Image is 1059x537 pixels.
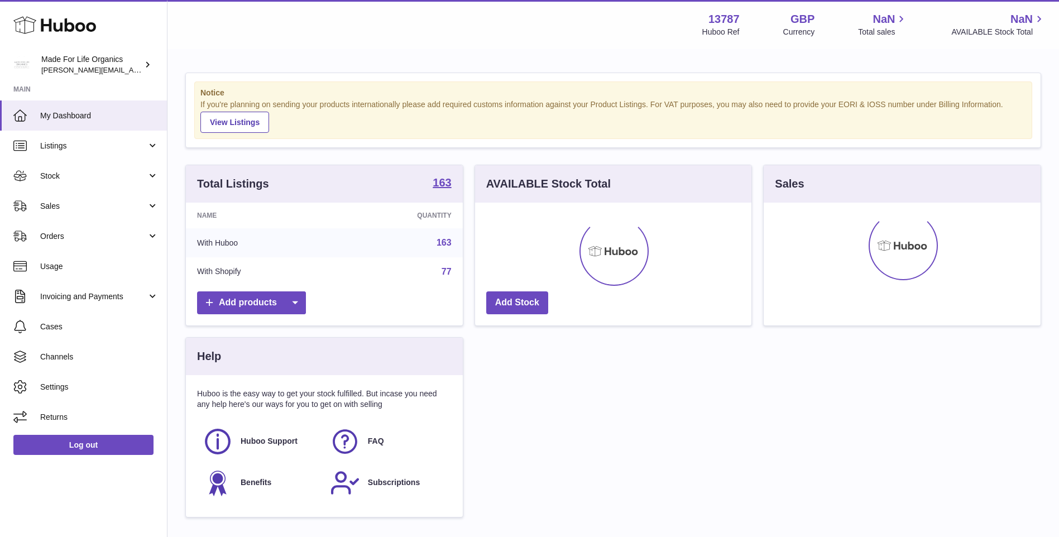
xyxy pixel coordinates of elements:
a: Add Stock [486,291,548,314]
a: 77 [442,267,452,276]
h3: Sales [775,176,804,191]
span: Channels [40,352,159,362]
th: Name [186,203,335,228]
span: Sales [40,201,147,212]
a: NaN AVAILABLE Stock Total [951,12,1046,37]
div: Currency [783,27,815,37]
a: Add products [197,291,306,314]
div: If you're planning on sending your products internationally please add required customs informati... [200,99,1026,133]
strong: Notice [200,88,1026,98]
a: View Listings [200,112,269,133]
strong: 13787 [708,12,740,27]
a: Subscriptions [330,468,446,498]
strong: 163 [433,177,451,188]
span: My Dashboard [40,111,159,121]
span: Huboo Support [241,436,298,447]
span: Returns [40,412,159,423]
span: Stock [40,171,147,181]
span: AVAILABLE Stock Total [951,27,1046,37]
h3: AVAILABLE Stock Total [486,176,611,191]
span: NaN [1010,12,1033,27]
td: With Huboo [186,228,335,257]
span: Settings [40,382,159,392]
img: geoff.winwood@madeforlifeorganics.com [13,56,30,73]
h3: Help [197,349,221,364]
span: [PERSON_NAME][EMAIL_ADDRESS][PERSON_NAME][DOMAIN_NAME] [41,65,284,74]
span: Subscriptions [368,477,420,488]
h3: Total Listings [197,176,269,191]
td: With Shopify [186,257,335,286]
div: Made For Life Organics [41,54,142,75]
p: Huboo is the easy way to get your stock fulfilled. But incase you need any help here's our ways f... [197,389,452,410]
span: Total sales [858,27,908,37]
a: NaN Total sales [858,12,908,37]
a: 163 [433,177,451,190]
a: Benefits [203,468,319,498]
span: Cases [40,322,159,332]
a: 163 [437,238,452,247]
div: Huboo Ref [702,27,740,37]
a: Log out [13,435,154,455]
a: FAQ [330,426,446,457]
span: Orders [40,231,147,242]
span: Benefits [241,477,271,488]
strong: GBP [790,12,814,27]
span: Listings [40,141,147,151]
a: Huboo Support [203,426,319,457]
span: NaN [873,12,895,27]
span: Usage [40,261,159,272]
span: Invoicing and Payments [40,291,147,302]
span: FAQ [368,436,384,447]
th: Quantity [335,203,462,228]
